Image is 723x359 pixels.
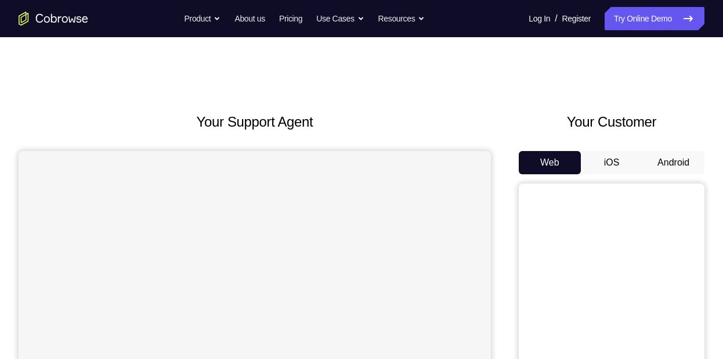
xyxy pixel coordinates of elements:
a: Try Online Demo [605,7,704,30]
a: Register [562,7,591,30]
button: Use Cases [316,7,364,30]
h2: Your Customer [519,112,704,132]
button: Android [642,151,704,174]
a: Log In [529,7,550,30]
h2: Your Support Agent [19,112,491,132]
a: Go to the home page [19,12,88,26]
button: Product [185,7,221,30]
button: Resources [378,7,425,30]
span: / [555,12,557,26]
button: Web [519,151,581,174]
a: About us [234,7,265,30]
button: iOS [581,151,643,174]
a: Pricing [279,7,302,30]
